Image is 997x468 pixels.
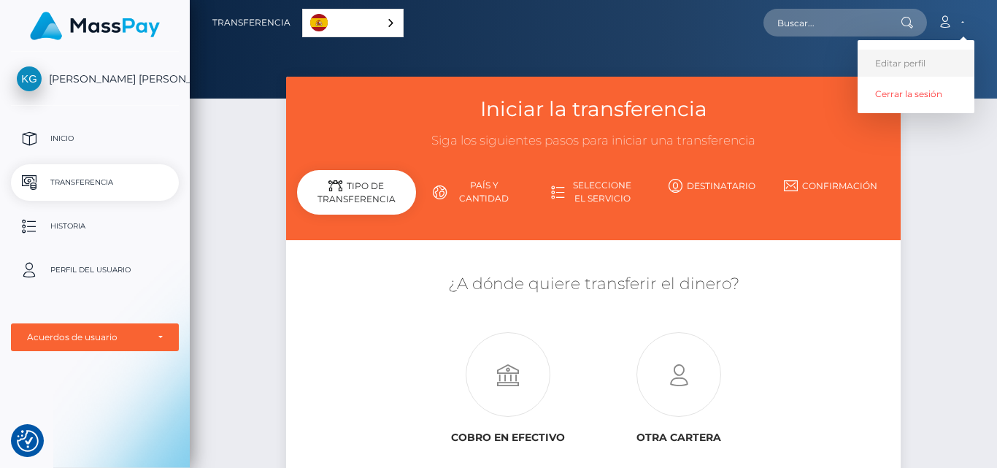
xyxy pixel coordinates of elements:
a: Historia [11,208,179,245]
a: Cerrar la sesión [858,80,974,107]
span: [PERSON_NAME] [PERSON_NAME] [11,72,179,85]
a: Perfil del usuario [11,252,179,288]
a: Transferencia [11,164,179,201]
p: Historia [17,215,173,237]
img: Revisit consent button [17,430,39,452]
button: Consent Preferences [17,430,39,452]
a: País y cantidad [416,173,534,211]
h3: Siga los siguientes pasos para iniciar una transferencia [297,132,890,150]
div: Tipo de transferencia [297,170,415,215]
a: Confirmación [771,173,889,199]
div: Acuerdos de usuario [27,331,147,343]
a: Transferencia [212,7,290,38]
a: Español [303,9,403,37]
aside: Language selected: Español [302,9,404,37]
a: Editar perfil [858,50,974,77]
p: Inicio [17,128,173,150]
a: Seleccione el servicio [534,173,653,211]
div: Language [302,9,404,37]
a: Destinatario [653,173,771,199]
p: Perfil del usuario [17,259,173,281]
a: Inicio [11,120,179,157]
h6: Cobro en efectivo [434,431,582,444]
input: Buscar... [763,9,901,37]
h3: Iniciar la transferencia [297,95,890,123]
button: Acuerdos de usuario [11,323,179,351]
img: MassPay [30,12,160,40]
h6: Otra cartera [604,431,753,444]
p: Transferencia [17,172,173,193]
h5: ¿A dónde quiere transferir el dinero? [297,273,890,296]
